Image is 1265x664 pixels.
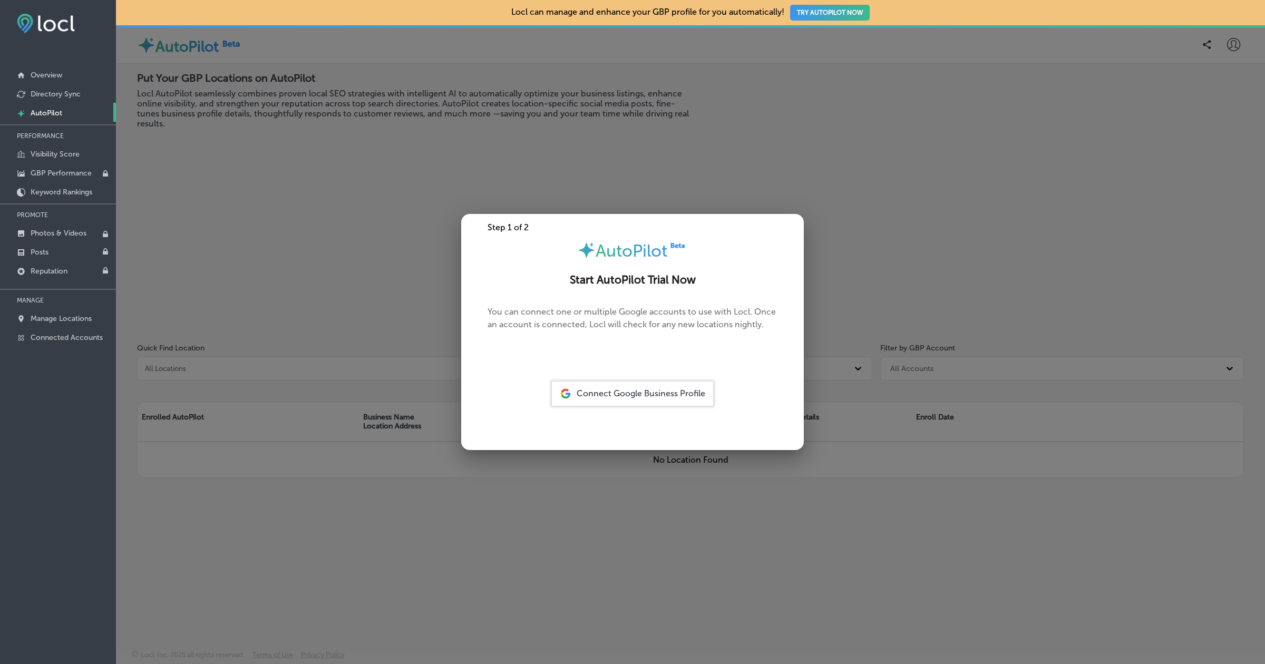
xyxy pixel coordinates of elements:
p: GBP Performance [31,169,92,178]
h2: Start AutoPilot Trial Now [474,274,791,287]
span: AutoPilot [596,241,667,261]
p: AutoPilot [31,109,62,118]
p: Directory Sync [31,90,81,99]
p: You can connect one or multiple Google accounts to use with Locl. Once an account is connected, L... [488,306,777,348]
p: Overview [31,71,62,80]
p: Connected Accounts [31,333,103,342]
p: Visibility Score [31,150,80,159]
button: TRY AUTOPILOT NOW [790,5,870,21]
div: Step 1 of 2 [461,222,804,232]
img: fda3e92497d09a02dc62c9cd864e3231.png [17,14,75,33]
p: Reputation [31,267,67,276]
p: Photos & Videos [31,229,86,238]
span: Connect Google Business Profile [577,388,705,398]
p: Keyword Rankings [31,188,92,197]
img: Beta [667,241,688,250]
img: autopilot-icon [577,241,596,259]
p: Manage Locations [31,314,92,323]
p: Posts [31,248,48,257]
